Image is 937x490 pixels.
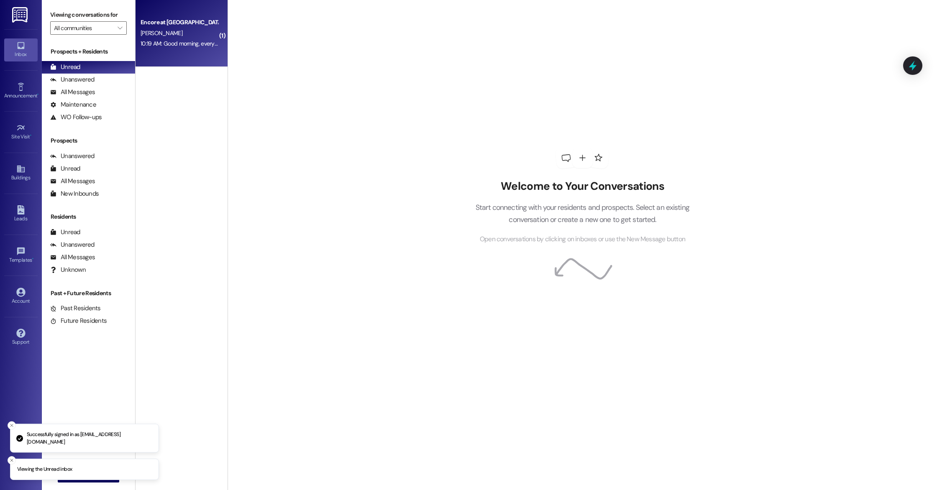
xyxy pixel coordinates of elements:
i:  [118,25,122,31]
p: Viewing the Unread inbox [17,466,72,473]
span: • [37,92,38,97]
a: Account [4,285,38,308]
a: Support [4,326,38,349]
span: • [30,133,31,138]
div: All Messages [50,253,95,262]
div: Unread [50,228,80,237]
div: Unanswered [50,240,95,249]
p: Start connecting with your residents and prospects. Select an existing conversation or create a n... [463,202,702,225]
div: Maintenance [50,100,96,109]
div: Past + Future Residents [42,289,135,298]
button: Close toast [8,421,16,430]
div: 10:19 AM: Good morning, everything is correct. Your move-in date on the lease says [DATE]. Your l... [141,40,817,47]
span: [PERSON_NAME] [141,29,182,37]
div: Unknown [50,265,86,274]
div: Unread [50,63,80,71]
span: Open conversations by clicking on inboxes or use the New Message button [480,234,685,245]
div: All Messages [50,88,95,97]
label: Viewing conversations for [50,8,127,21]
div: All Messages [50,177,95,186]
span: • [32,256,33,262]
input: All communities [54,21,113,35]
div: Prospects + Residents [42,47,135,56]
a: Templates • [4,244,38,267]
button: Close toast [8,456,16,464]
img: ResiDesk Logo [12,7,29,23]
div: Unanswered [50,75,95,84]
div: Future Residents [50,316,107,325]
div: Encore at [GEOGRAPHIC_DATA] [141,18,218,27]
h2: Welcome to Your Conversations [463,180,702,193]
div: WO Follow-ups [50,113,102,122]
p: Successfully signed in as [EMAIL_ADDRESS][DOMAIN_NAME] [27,431,152,446]
div: Unanswered [50,152,95,161]
a: Leads [4,203,38,225]
div: New Inbounds [50,189,99,198]
a: Buildings [4,162,38,184]
div: Residents [42,212,135,221]
a: Site Visit • [4,121,38,143]
div: Prospects [42,136,135,145]
a: Inbox [4,38,38,61]
div: Unread [50,164,80,173]
div: Past Residents [50,304,101,313]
